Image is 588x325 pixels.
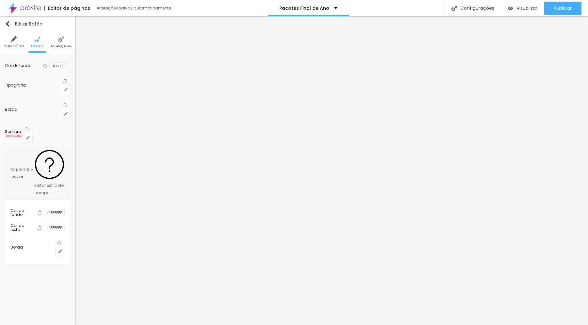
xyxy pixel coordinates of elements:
div: Cor do texto [10,224,33,232]
span: DESATIVADO [5,134,23,138]
button: Publicar [544,2,581,15]
span: Conteúdo [4,45,24,48]
span: Publicar [554,6,572,11]
div: Borda [10,245,56,249]
iframe: Editor [75,16,588,325]
img: Icone [5,21,10,26]
img: Icone dúvida [34,149,65,180]
img: Icone [58,36,64,42]
div: Cor de fundo [10,209,33,217]
div: Editor de páginas [44,6,90,10]
div: Borda [5,107,61,111]
div: Tipografia [5,83,61,87]
p: Pacotes Final de Ano [279,6,329,10]
div: Ao passar o mouse [10,166,34,180]
div: Alterações salvas automaticamente [97,6,172,10]
div: Sombra [5,130,23,134]
span: Visualizar [516,6,537,11]
img: Icone [451,6,457,11]
div: Cor de fundo [5,64,31,68]
div: Ao passar o mouseIcone dúvidaEditar estilo do campo [5,146,70,200]
span: Estilo [31,45,44,48]
img: Icone [11,36,17,42]
img: view-1.svg [508,6,513,11]
span: Avançado [51,45,72,48]
div: Editar Botão [5,21,42,26]
button: Visualizar [501,2,544,15]
img: Icone [34,36,40,42]
div: Editar estilo do campo [34,182,65,196]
